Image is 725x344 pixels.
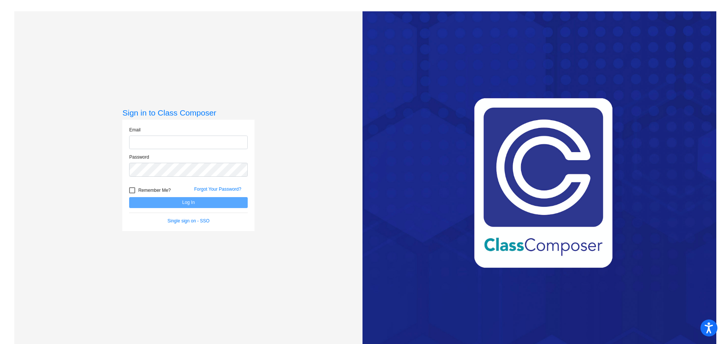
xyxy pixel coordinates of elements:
span: Remember Me? [138,186,171,195]
label: Password [129,154,149,160]
h3: Sign in to Class Composer [122,108,255,117]
button: Log In [129,197,248,208]
label: Email [129,126,140,133]
a: Single sign on - SSO [168,218,210,224]
a: Forgot Your Password? [194,187,241,192]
